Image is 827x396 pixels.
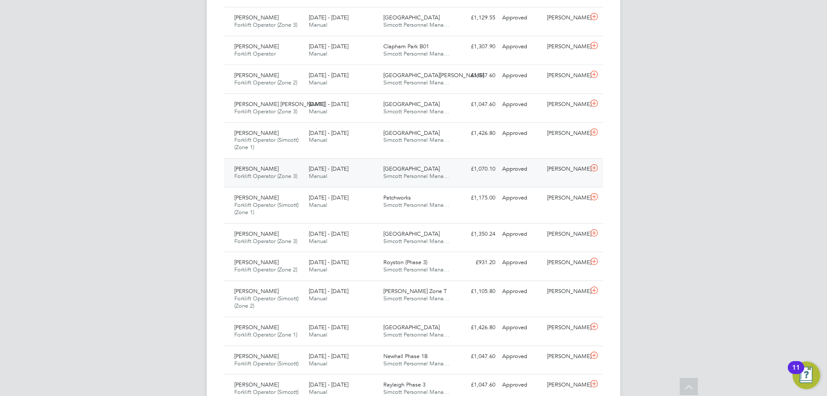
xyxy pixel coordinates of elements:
[309,172,327,180] span: Manual
[454,378,499,392] div: £1,047.60
[234,136,298,151] span: Forklift Operator (Simcott) (Zone 1)
[234,237,297,245] span: Forklift Operator (Zone 3)
[499,378,544,392] div: Approved
[383,287,447,295] span: [PERSON_NAME] Zone T
[234,230,279,237] span: [PERSON_NAME]
[309,108,327,115] span: Manual
[234,331,297,338] span: Forklift Operator (Zone 1)
[454,126,499,140] div: £1,426.80
[309,295,327,302] span: Manual
[234,14,279,21] span: [PERSON_NAME]
[544,378,588,392] div: [PERSON_NAME]
[309,324,348,331] span: [DATE] - [DATE]
[792,368,800,379] div: 11
[544,321,588,335] div: [PERSON_NAME]
[309,352,348,360] span: [DATE] - [DATE]
[234,43,279,50] span: [PERSON_NAME]
[383,295,449,302] span: Simcott Personnel Mana…
[309,194,348,201] span: [DATE] - [DATE]
[383,266,449,273] span: Simcott Personnel Mana…
[544,40,588,54] div: [PERSON_NAME]
[454,191,499,205] div: £1,175.00
[383,360,449,367] span: Simcott Personnel Mana…
[309,266,327,273] span: Manual
[234,324,279,331] span: [PERSON_NAME]
[383,331,449,338] span: Simcott Personnel Mana…
[383,388,449,396] span: Simcott Personnel Mana…
[309,360,327,367] span: Manual
[309,14,348,21] span: [DATE] - [DATE]
[309,201,327,209] span: Manual
[383,72,484,79] span: [GEOGRAPHIC_DATA][PERSON_NAME]
[309,331,327,338] span: Manual
[234,21,297,28] span: Forklift Operator (Zone 3)
[499,97,544,112] div: Approved
[454,11,499,25] div: £1,129.55
[499,40,544,54] div: Approved
[234,352,279,360] span: [PERSON_NAME]
[454,256,499,270] div: £931.20
[309,43,348,50] span: [DATE] - [DATE]
[383,129,440,137] span: [GEOGRAPHIC_DATA]
[234,129,279,137] span: [PERSON_NAME]
[309,21,327,28] span: Manual
[499,256,544,270] div: Approved
[309,381,348,388] span: [DATE] - [DATE]
[234,259,279,266] span: [PERSON_NAME]
[234,266,297,273] span: Forklift Operator (Zone 2)
[499,162,544,176] div: Approved
[234,201,298,216] span: Forklift Operator (Simcott) (Zone 1)
[309,230,348,237] span: [DATE] - [DATE]
[499,69,544,83] div: Approved
[544,256,588,270] div: [PERSON_NAME]
[544,11,588,25] div: [PERSON_NAME]
[234,360,298,367] span: Forklift Operator (Simcott)
[544,69,588,83] div: [PERSON_NAME]
[234,165,279,172] span: [PERSON_NAME]
[309,129,348,137] span: [DATE] - [DATE]
[544,97,588,112] div: [PERSON_NAME]
[383,172,449,180] span: Simcott Personnel Mana…
[454,321,499,335] div: £1,426.80
[383,237,449,245] span: Simcott Personnel Mana…
[234,50,276,57] span: Forklift Operator
[544,162,588,176] div: [PERSON_NAME]
[383,352,428,360] span: Newhall Phase 1B
[383,43,429,50] span: Clapham Park B01
[454,284,499,299] div: £1,105.80
[234,287,279,295] span: [PERSON_NAME]
[454,227,499,241] div: £1,350.24
[499,126,544,140] div: Approved
[383,79,449,86] span: Simcott Personnel Mana…
[383,108,449,115] span: Simcott Personnel Mana…
[309,72,348,79] span: [DATE] - [DATE]
[309,237,327,245] span: Manual
[309,287,348,295] span: [DATE] - [DATE]
[234,79,297,86] span: Forklift Operator (Zone 2)
[383,194,411,201] span: Patchworks
[234,108,297,115] span: Forklift Operator (Zone 3)
[383,230,440,237] span: [GEOGRAPHIC_DATA]
[454,349,499,364] div: £1,047.60
[383,14,440,21] span: [GEOGRAPHIC_DATA]
[309,50,327,57] span: Manual
[544,349,588,364] div: [PERSON_NAME]
[499,227,544,241] div: Approved
[454,162,499,176] div: £1,070.10
[234,381,279,388] span: [PERSON_NAME]
[499,191,544,205] div: Approved
[234,100,325,108] span: [PERSON_NAME] [PERSON_NAME]
[544,284,588,299] div: [PERSON_NAME]
[309,136,327,143] span: Manual
[544,227,588,241] div: [PERSON_NAME]
[793,362,820,389] button: Open Resource Center, 11 new notifications
[234,72,279,79] span: [PERSON_NAME]
[454,97,499,112] div: £1,047.60
[383,381,426,388] span: Rayleigh Phase 3
[309,79,327,86] span: Manual
[309,100,348,108] span: [DATE] - [DATE]
[383,136,449,143] span: Simcott Personnel Mana…
[234,172,297,180] span: Forklift Operator (Zone 3)
[383,21,449,28] span: Simcott Personnel Mana…
[499,321,544,335] div: Approved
